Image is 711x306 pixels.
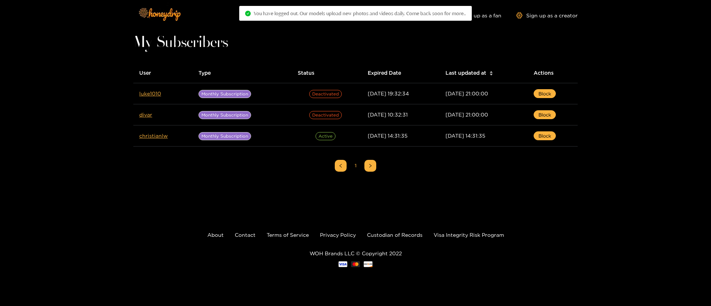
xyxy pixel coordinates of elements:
[445,69,486,77] span: Last updated at
[198,90,251,98] span: Monthly Subscription
[309,111,342,119] span: Deactivated
[538,132,551,139] span: Block
[316,132,336,140] span: Active
[445,133,485,138] span: [DATE] 14:31:35
[133,38,578,48] h1: My Subscribers
[534,110,556,119] button: Block
[528,63,578,83] th: Actions
[368,164,373,168] span: right
[538,90,551,97] span: Block
[368,133,408,138] span: [DATE] 14:31:35
[335,160,347,172] li: Previous Page
[434,232,504,238] a: Visa Integrity Risk Program
[350,160,361,172] li: 1
[207,232,224,238] a: About
[193,63,292,83] th: Type
[362,63,440,83] th: Expired Date
[367,232,423,238] a: Custodian of Records
[350,160,361,171] a: 1
[534,89,556,98] button: Block
[139,91,161,96] a: luke1010
[320,232,356,238] a: Privacy Policy
[489,73,493,77] span: caret-down
[489,70,493,74] span: caret-up
[139,133,168,138] a: christianlw
[139,112,152,117] a: divar
[368,112,408,117] span: [DATE] 10:32:31
[198,132,251,140] span: Monthly Subscription
[538,111,551,118] span: Block
[364,160,376,172] li: Next Page
[338,164,343,168] span: left
[451,12,501,19] a: Sign up as a fan
[198,111,251,119] span: Monthly Subscription
[364,160,376,172] button: right
[335,160,347,172] button: left
[516,12,578,19] a: Sign up as a creator
[534,131,556,140] button: Block
[133,63,193,83] th: User
[254,10,466,16] span: You have logged out. Our models upload new photos and videos daily. Come back soon for more..
[235,232,256,238] a: Contact
[267,232,309,238] a: Terms of Service
[245,11,251,16] span: check-circle
[445,112,488,117] span: [DATE] 21:00:00
[309,90,342,98] span: Deactivated
[292,63,361,83] th: Status
[445,91,488,96] span: [DATE] 21:00:00
[368,91,409,96] span: [DATE] 19:32:34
